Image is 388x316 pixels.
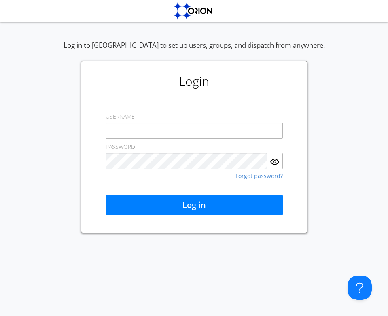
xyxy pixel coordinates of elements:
[85,65,303,98] h1: Login
[106,153,268,169] input: Password
[64,40,325,61] div: Log in to [GEOGRAPHIC_DATA] to set up users, groups, and dispatch from anywhere.
[106,112,135,121] label: USERNAME
[106,143,135,151] label: PASSWORD
[270,157,280,167] img: eye.svg
[267,153,282,169] button: Show Password
[235,173,283,179] a: Forgot password?
[106,195,283,215] button: Log in
[348,276,372,300] iframe: Toggle Customer Support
